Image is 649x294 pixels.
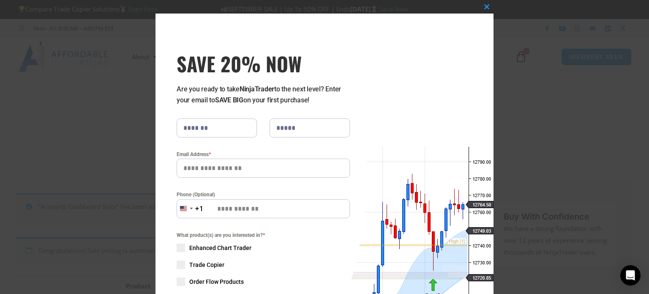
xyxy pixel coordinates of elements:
label: Phone (Optional) [177,190,350,199]
strong: NinjaTrader [240,85,274,93]
label: Order Flow Products [177,278,350,286]
label: Enhanced Chart Trader [177,244,350,252]
p: Are you ready to take to the next level? Enter your email to on your first purchase! [177,84,350,106]
label: Email Address [177,150,350,159]
span: Trade Copier [189,261,224,269]
span: Enhanced Chart Trader [189,244,251,252]
span: What product(s) are you interested in? [177,231,350,239]
label: Trade Copier [177,261,350,269]
div: +1 [195,203,204,214]
span: Order Flow Products [189,278,244,286]
div: Open Intercom Messenger [620,265,641,286]
h3: SAVE 20% NOW [177,52,350,75]
button: Selected country [177,199,204,218]
strong: SAVE BIG [215,96,243,104]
